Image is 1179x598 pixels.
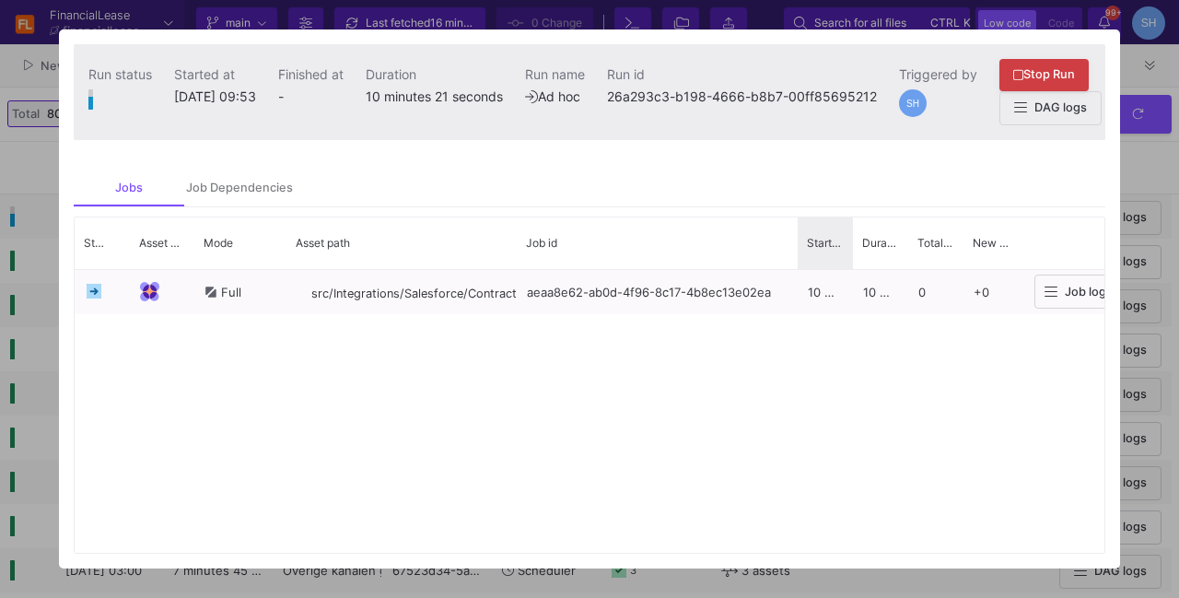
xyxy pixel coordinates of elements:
button: Stop Run [999,59,1089,91]
img: Integration [140,282,159,301]
div: SH [899,89,927,117]
div: Jobs [115,181,143,195]
span: Ad hoc [525,88,580,104]
span: Asset path [296,236,350,250]
span: Job id [526,236,557,250]
span: New rows [973,236,1010,250]
span: Asset Type [139,236,185,250]
span: [DATE] 09:53 [174,88,256,104]
span: Status [84,236,104,250]
span: +0 [974,285,989,299]
div: aeaa8e62-ab0d-4f96-8c17-4b8ec13e02ea [517,270,798,314]
div: Full [204,271,241,314]
span: Triggered by [899,67,977,82]
span: src/Integrations/Salesforce/Contracten__c [311,286,547,299]
span: Run name [525,67,585,82]
span: 0 [918,285,926,299]
span: Stop Run [1013,67,1075,81]
span: Mode [204,236,233,250]
div: Job Dependencies [186,181,293,195]
span: Finished at [278,67,344,82]
span: Started at [174,67,256,82]
span: 10 minutes 19 seconds [863,285,995,299]
button: src/Integrations/Salesforce/Contracten__c [297,279,562,308]
span: Duration [366,67,503,82]
span: Started [807,236,844,250]
span: 10 minutes 21 seconds [366,88,503,104]
button: DAG logs [999,91,1102,125]
span: Total Rows [917,236,954,250]
span: Run id [607,67,877,82]
span: Duration [862,236,899,250]
span: DAG logs [1034,100,1087,114]
span: Run status [88,67,152,82]
span: 26a293c3-b198-4666-b8b7-00ff85695212 [607,89,877,104]
span: 10 minutes ago [808,285,895,299]
span: Job logs [1065,285,1113,299]
button: Job logs [1034,275,1123,309]
span: - [278,88,284,104]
